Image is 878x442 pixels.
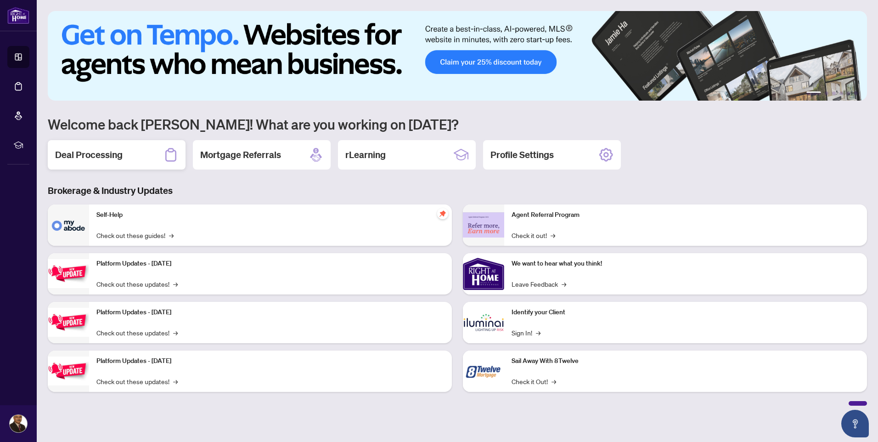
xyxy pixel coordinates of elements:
p: Identify your Client [512,307,860,317]
button: 2 [825,91,828,95]
a: Check out these updates!→ [96,376,178,386]
h2: Mortgage Referrals [200,148,281,161]
button: Open asap [841,410,869,437]
img: Platform Updates - July 21, 2025 [48,259,89,288]
img: logo [7,7,29,24]
img: We want to hear what you think! [463,253,504,295]
img: Sail Away With 8Twelve [463,351,504,392]
span: → [173,376,178,386]
p: Platform Updates - [DATE] [96,307,445,317]
span: → [552,376,556,386]
a: Check out these guides!→ [96,230,174,240]
img: Identify your Client [463,302,504,343]
a: Check it out!→ [512,230,555,240]
a: Leave Feedback→ [512,279,566,289]
span: → [536,328,540,338]
span: → [173,328,178,338]
p: Sail Away With 8Twelve [512,356,860,366]
img: Slide 0 [48,11,867,101]
h2: Deal Processing [55,148,123,161]
button: 5 [847,91,850,95]
h3: Brokerage & Industry Updates [48,184,867,197]
button: 1 [806,91,821,95]
h2: rLearning [345,148,386,161]
img: Platform Updates - June 23, 2025 [48,357,89,385]
span: → [551,230,555,240]
a: Check it Out!→ [512,376,556,386]
img: Agent Referral Program [463,212,504,238]
button: 6 [854,91,858,95]
span: → [169,230,174,240]
p: We want to hear what you think! [512,259,860,269]
span: → [173,279,178,289]
a: Check out these updates!→ [96,279,178,289]
p: Platform Updates - [DATE] [96,356,445,366]
h2: Profile Settings [490,148,554,161]
h1: Welcome back [PERSON_NAME]! What are you working on [DATE]? [48,115,867,133]
img: Profile Icon [10,415,27,432]
img: Platform Updates - July 8, 2025 [48,308,89,337]
button: 3 [832,91,836,95]
button: 4 [839,91,843,95]
p: Self-Help [96,210,445,220]
p: Platform Updates - [DATE] [96,259,445,269]
img: Self-Help [48,204,89,246]
p: Agent Referral Program [512,210,860,220]
a: Check out these updates!→ [96,328,178,338]
span: pushpin [437,208,448,219]
a: Sign In!→ [512,328,540,338]
span: → [562,279,566,289]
